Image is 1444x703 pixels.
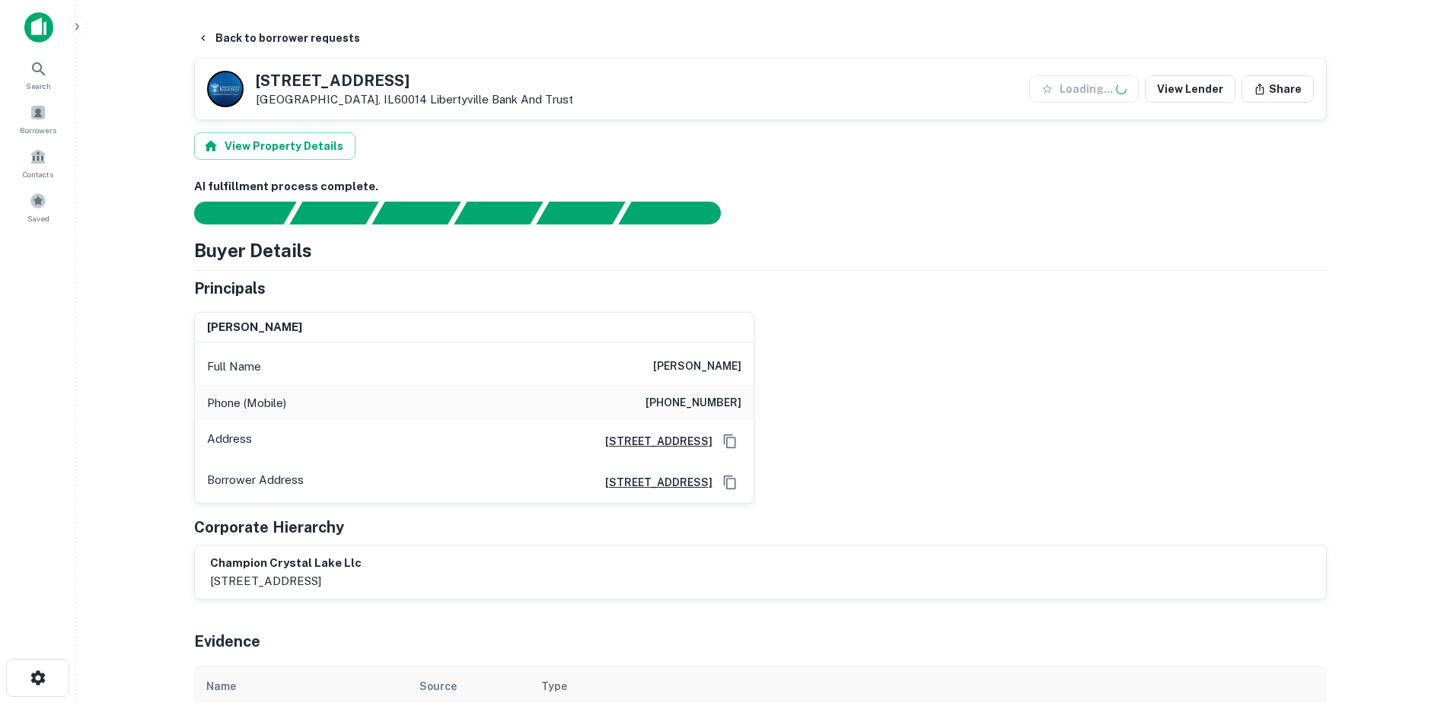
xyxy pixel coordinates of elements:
span: Borrowers [20,124,56,136]
span: Contacts [23,168,53,180]
p: Address [207,430,252,453]
h6: AI fulfillment process complete. [194,178,1327,196]
button: Share [1242,75,1314,103]
p: Full Name [207,358,261,376]
button: View Property Details [194,132,355,160]
h5: Principals [194,277,266,300]
p: [STREET_ADDRESS] [210,572,362,590]
div: Name [206,677,236,695]
a: Search [5,54,72,95]
h6: [PHONE_NUMBER] [645,394,741,412]
p: Borrower Address [207,471,304,494]
h5: Evidence [194,630,260,653]
div: Sending borrower request to AI... [176,202,290,224]
div: Type [541,677,567,695]
button: Back to borrower requests [191,24,366,52]
h5: [STREET_ADDRESS] [256,73,573,88]
h5: Corporate Hierarchy [194,516,344,539]
h6: champion crystal lake llc [210,555,362,572]
img: capitalize-icon.png [24,12,53,43]
p: Phone (Mobile) [207,394,286,412]
h4: Buyer Details [194,237,312,264]
div: Documents found, AI parsing details... [371,202,461,224]
a: Saved [5,186,72,227]
a: Borrowers [5,98,72,139]
p: [GEOGRAPHIC_DATA], IL60014 [256,93,573,107]
div: Your request is received and processing... [289,202,378,224]
span: Saved [27,212,49,224]
div: Principals found, AI now looking for contact information... [454,202,543,224]
div: AI fulfillment process complete. [619,202,739,224]
span: Search [26,80,51,92]
iframe: Chat Widget [1368,581,1444,654]
a: [STREET_ADDRESS] [593,474,712,491]
a: [STREET_ADDRESS] [593,433,712,450]
a: Libertyville Bank And Trust [430,93,573,106]
button: Copy Address [719,471,741,494]
h6: [PERSON_NAME] [207,319,302,336]
div: Source [419,677,457,695]
a: Contacts [5,142,72,183]
h6: [PERSON_NAME] [653,358,741,376]
button: Copy Address [719,430,741,453]
a: View Lender [1145,75,1235,103]
div: Principals found, still searching for contact information. This may take time... [536,202,625,224]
